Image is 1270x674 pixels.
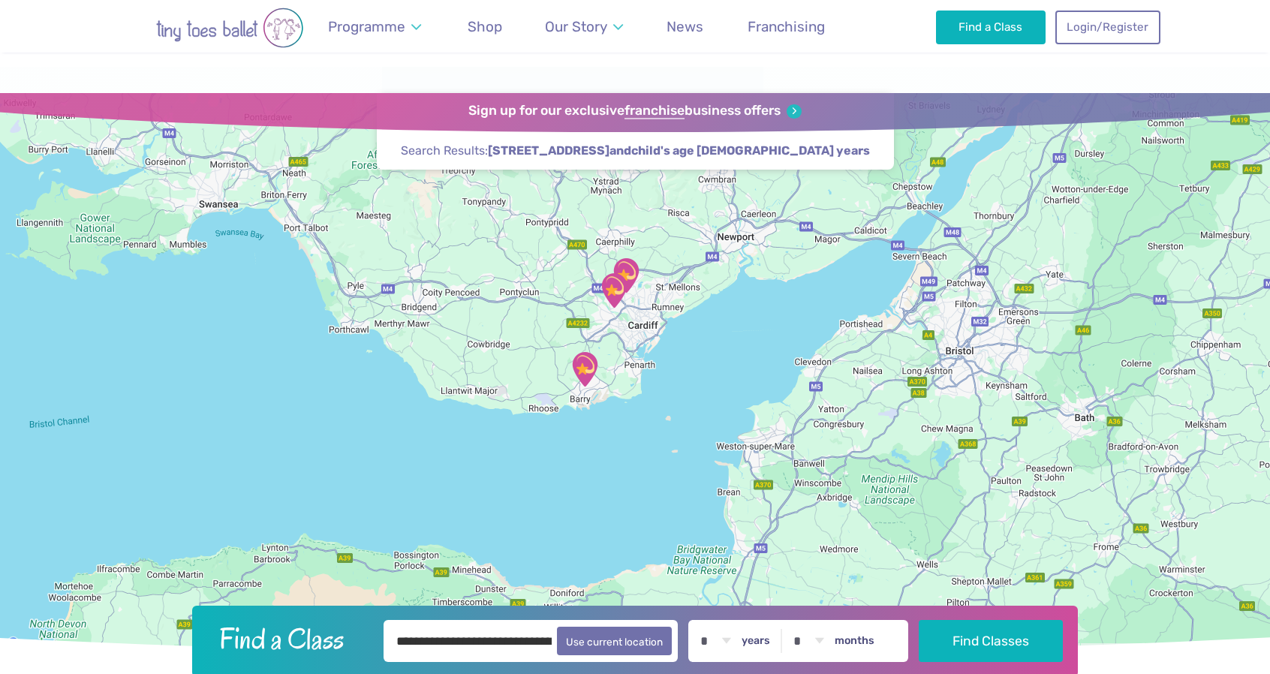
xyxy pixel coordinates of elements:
[595,272,633,309] div: Llandaff North and Gabalfa Hub
[4,634,53,654] a: Open this area in Google Maps (opens a new window)
[624,103,685,119] strong: franchise
[607,257,645,294] div: Maes Y Coed Community Centre
[468,103,801,119] a: Sign up for our exclusivefranchisebusiness offers
[631,143,870,159] span: child's age [DEMOGRAPHIC_DATA] years
[1055,11,1160,44] a: Login/Register
[488,143,609,159] span: [STREET_ADDRESS]
[545,18,607,35] span: Our Story
[468,18,502,35] span: Shop
[460,9,509,44] a: Shop
[4,634,53,654] img: Google
[936,11,1046,44] a: Find a Class
[207,620,374,657] h2: Find a Class
[110,8,350,48] img: tiny toes ballet
[919,620,1064,662] button: Find Classes
[742,634,770,648] label: years
[488,143,870,158] strong: and
[667,18,703,35] span: News
[566,351,603,388] div: Cemetery Approach Community Centre
[660,9,711,44] a: News
[328,18,405,35] span: Programme
[321,9,428,44] a: Programme
[740,9,832,44] a: Franchising
[748,18,825,35] span: Franchising
[557,627,672,655] button: Use current location
[538,9,630,44] a: Our Story
[835,634,874,648] label: months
